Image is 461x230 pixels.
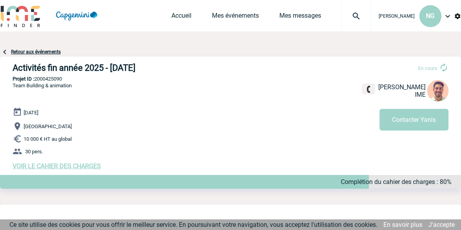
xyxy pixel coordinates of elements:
a: En savoir plus [383,221,422,228]
a: J'accepte [428,221,455,228]
span: [PERSON_NAME] [379,13,415,19]
a: Retour aux événements [11,49,61,55]
img: fixe.png [365,86,372,93]
a: Accueil [171,12,191,23]
a: Mes événements [212,12,259,23]
span: [PERSON_NAME] [378,83,426,91]
span: 30 pers. [25,149,43,155]
span: Team Building & animation [13,83,72,88]
span: 10 000 € HT au global [24,136,72,142]
span: Ce site utilise des cookies pour vous offrir le meilleur service. En poursuivant votre navigation... [9,221,377,228]
button: Contacter Yanis [379,109,448,131]
span: NG [426,12,435,20]
span: IME [415,91,426,98]
a: VOIR LE CAHIER DES CHARGES [13,162,101,170]
img: 132114-0.jpg [427,80,448,101]
span: En cours [418,65,437,71]
h3: Activités fin année 2025 - [DATE] [13,63,249,73]
b: Projet ID : [13,76,34,82]
a: Mes messages [279,12,321,23]
span: [DATE] [24,110,38,116]
span: [GEOGRAPHIC_DATA] [24,123,72,129]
